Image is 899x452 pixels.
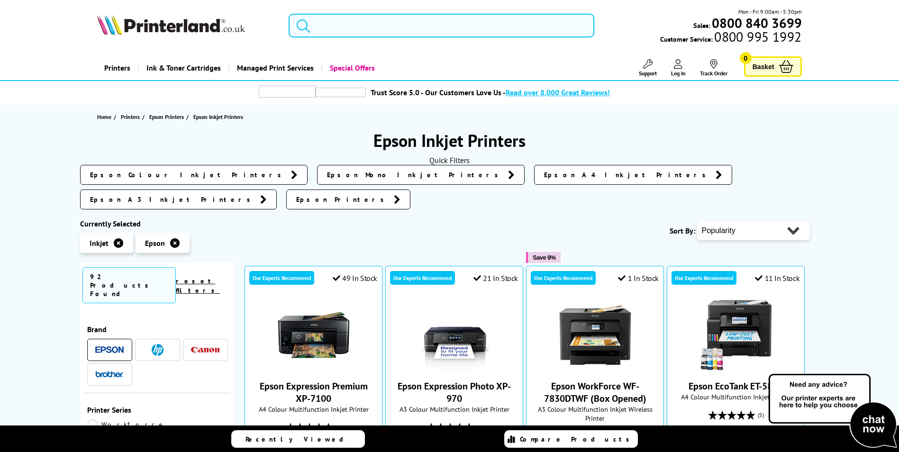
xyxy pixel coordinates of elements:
[390,271,455,285] div: Our Experts Recommend
[371,88,610,97] a: Trust Score 5.0 - Our Customers Love Us -Read over 8,000 Great Reviews!
[544,380,646,405] a: Epson WorkForce WF-7830DTWF (Box Opened)
[146,56,221,80] span: Ink & Toner Cartridges
[689,380,783,392] a: Epson EcoTank ET-5805
[531,271,596,285] div: Our Experts Recommend
[145,238,165,248] span: Epson
[95,346,124,353] img: Epson
[473,273,518,283] div: 21 In Stock
[476,418,482,436] span: (8)
[700,299,772,371] img: Epson EcoTank ET-5805
[560,363,631,372] a: Epson WorkForce WF-7830DTWF (Box Opened)
[80,190,277,209] a: Epson A3 Inkjet Printers
[700,59,727,77] a: Track Order
[544,170,711,180] span: Epson A4 Inkjet Printers
[317,165,525,185] a: Epson Mono Inkjet Printers
[744,56,802,77] a: Basket 0
[660,32,801,44] span: Customer Service:
[176,277,220,295] a: reset filters
[259,86,316,98] img: trustpilot rating
[766,372,899,450] img: Open Live Chat window
[80,155,819,165] div: Quick Filters
[419,363,490,372] a: Epson Expression Photo XP-970
[533,254,555,261] span: Save 9%
[333,273,377,283] div: 49 In Stock
[231,430,365,448] a: Recently Viewed
[152,344,163,356] img: HP
[250,405,377,414] span: A4 Colour Multifunction Inkjet Printer
[504,430,638,448] a: Compare Products
[327,170,503,180] span: Epson Mono Inkjet Printers
[693,21,710,30] span: Sales:
[740,52,752,64] span: 0
[191,344,219,356] a: Canon
[506,88,610,97] span: Read over 8,000 Great Reviews!
[80,129,819,152] h1: Epson Inkjet Printers
[97,56,137,80] a: Printers
[671,59,686,77] a: Log In
[97,14,277,37] a: Printerland Logo
[121,112,142,122] a: Printers
[90,170,286,180] span: Epson Colour Inkjet Printers
[534,165,732,185] a: Epson A4 Inkjet Printers
[336,418,342,436] span: (8)
[90,238,109,248] span: Inkjet
[316,88,366,97] img: trustpilot rating
[738,7,802,16] span: Mon - Fri 9:00am - 5:30pm
[672,392,799,401] span: A4 Colour Multifunction Inkjet Printer
[712,14,802,32] b: 0800 840 3699
[193,113,243,120] span: Epson Inkjet Printers
[526,252,560,263] button: Save 9%
[286,190,410,209] a: Epson Printers
[95,371,124,378] img: Brother
[296,195,389,204] span: Epson Printers
[121,112,140,122] span: Printers
[753,60,774,73] span: Basket
[671,70,686,77] span: Log In
[758,406,764,424] span: (5)
[143,344,172,356] a: HP
[149,112,184,122] span: Epson Printers
[90,195,255,204] span: Epson A3 Inkjet Printers
[670,226,695,235] span: Sort By:
[245,435,353,443] span: Recently Viewed
[97,112,114,122] a: Home
[700,363,772,372] a: Epson EcoTank ET-5805
[82,267,176,303] span: 92 Products Found
[80,165,308,185] a: Epson Colour Inkjet Printers
[321,56,382,80] a: Special Offers
[87,405,228,415] span: Printer Series
[87,325,228,334] span: Brand
[639,59,657,77] a: Support
[80,219,236,228] div: Currently Selected
[228,56,321,80] a: Managed Print Services
[710,18,802,27] a: 0800 840 3699
[672,271,736,285] div: Our Experts Recommend
[249,271,314,285] div: Our Experts Recommend
[137,56,228,80] a: Ink & Toner Cartridges
[95,344,124,356] a: Epson
[390,405,518,414] span: A3 Colour Multifunction Inkjet Printer
[87,419,166,430] a: Workforce
[419,299,490,371] img: Epson Expression Photo XP-970
[639,70,657,77] span: Support
[618,273,659,283] div: 1 In Stock
[191,347,219,353] img: Canon
[97,14,245,35] img: Printerland Logo
[713,32,801,41] span: 0800 995 1992
[520,435,635,443] span: Compare Products
[95,369,124,380] a: Brother
[560,299,631,371] img: Epson WorkForce WF-7830DTWF (Box Opened)
[260,380,368,405] a: Epson Expression Premium XP-7100
[398,380,511,405] a: Epson Expression Photo XP-970
[149,112,186,122] a: Epson Printers
[755,273,799,283] div: 11 In Stock
[278,299,349,371] img: Epson Expression Premium XP-7100
[531,405,659,423] span: A3 Colour Multifunction Inkjet Wireless Printer
[278,363,349,372] a: Epson Expression Premium XP-7100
